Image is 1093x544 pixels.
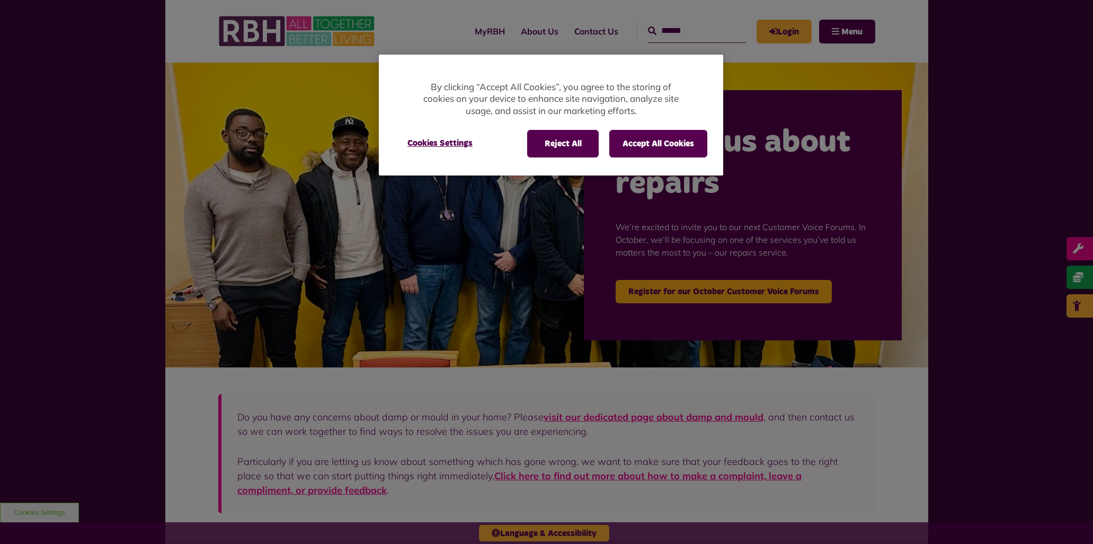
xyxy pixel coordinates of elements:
[379,55,723,176] div: Cookie banner
[527,130,599,157] button: Reject All
[421,81,681,117] p: By clicking “Accept All Cookies”, you agree to the storing of cookies on your device to enhance s...
[379,55,723,176] div: Privacy
[609,130,707,157] button: Accept All Cookies
[395,130,485,156] button: Cookies Settings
